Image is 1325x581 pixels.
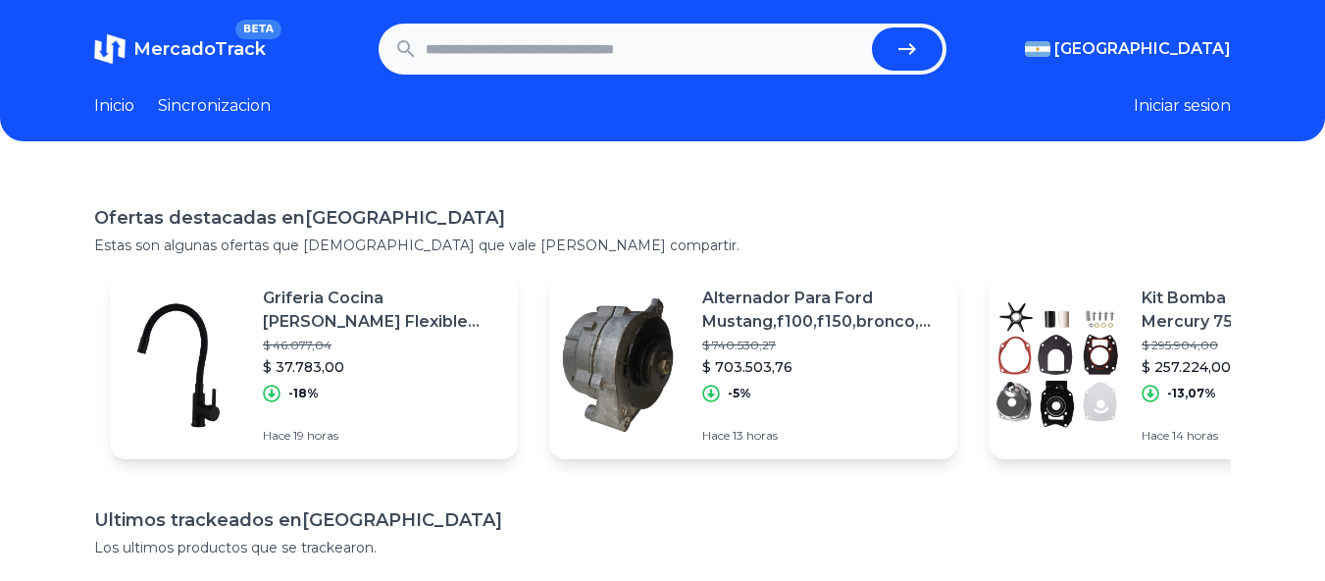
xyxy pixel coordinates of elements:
span: [GEOGRAPHIC_DATA] [1054,37,1231,61]
a: Sincronizacion [158,94,271,118]
p: Los ultimos productos que se trackearon. [94,538,1231,557]
img: Featured image [549,296,687,434]
p: Alternador Para Ford Mustang,f100,f150,bronco,m/ Americanos [702,287,942,334]
p: Hace 13 horas [702,428,942,444]
p: $ 46.077,04 [263,338,502,353]
img: Featured image [989,296,1126,434]
p: Hace 19 horas [263,428,502,444]
h1: Ultimos trackeados en [GEOGRAPHIC_DATA] [94,506,1231,534]
p: $ 37.783,00 [263,357,502,377]
h1: Ofertas destacadas en [GEOGRAPHIC_DATA] [94,204,1231,232]
button: Iniciar sesion [1134,94,1231,118]
p: -5% [728,386,751,401]
img: MercadoTrack [94,33,126,65]
p: $ 703.503,76 [702,357,942,377]
a: Featured imageAlternador Para Ford Mustang,f100,f150,bronco,m/ Americanos$ 740.530,27$ 703.503,76... [549,271,957,459]
p: -18% [288,386,319,401]
a: MercadoTrackBETA [94,33,266,65]
span: BETA [235,20,281,39]
p: $ 740.530,27 [702,338,942,353]
a: Inicio [94,94,134,118]
p: Estas son algunas ofertas que [DEMOGRAPHIC_DATA] que vale [PERSON_NAME] compartir. [94,236,1231,255]
img: Featured image [110,296,247,434]
a: Featured imageGriferia Cocina [PERSON_NAME] Flexible Negro Acabado Negro$ 46.077,04$ 37.783,00-18... [110,271,518,459]
p: -13,07% [1167,386,1216,401]
button: [GEOGRAPHIC_DATA] [1025,37,1231,61]
p: Griferia Cocina [PERSON_NAME] Flexible Negro Acabado Negro [263,287,502,334]
img: Argentina [1025,41,1050,57]
span: MercadoTrack [133,38,266,60]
